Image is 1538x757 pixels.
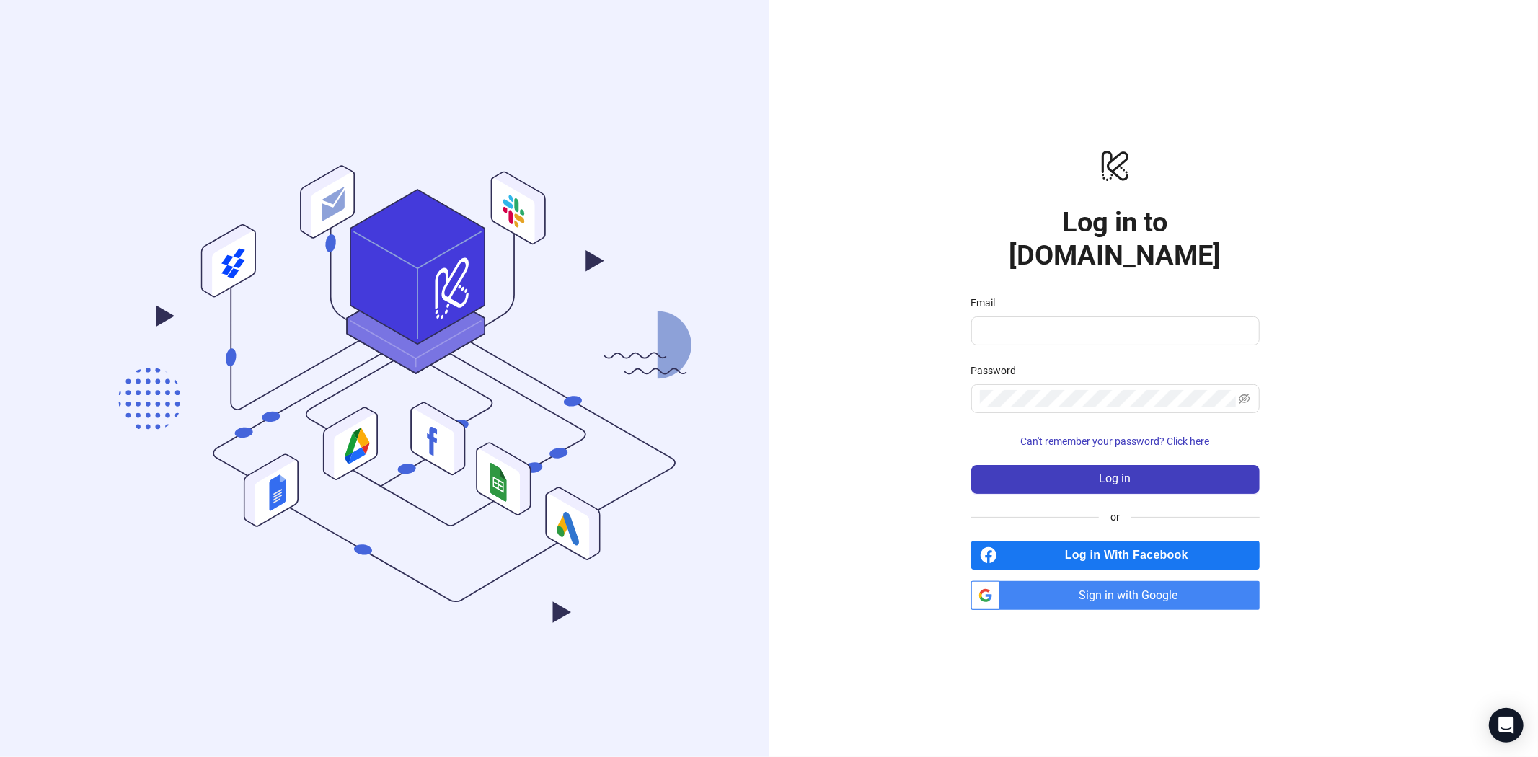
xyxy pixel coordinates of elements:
a: Can't remember your password? Click here [971,435,1260,447]
span: eye-invisible [1239,393,1250,404]
label: Password [971,363,1026,378]
label: Email [971,295,1005,311]
input: Password [980,390,1237,407]
a: Sign in with Google [971,581,1260,610]
span: Log in With Facebook [1003,541,1260,570]
a: Log in With Facebook [971,541,1260,570]
input: Email [980,322,1248,340]
div: Open Intercom Messenger [1489,708,1524,743]
span: Can't remember your password? Click here [1021,435,1210,447]
span: Sign in with Google [1006,581,1260,610]
button: Log in [971,465,1260,494]
button: Can't remember your password? Click here [971,430,1260,453]
span: Log in [1100,472,1131,485]
h1: Log in to [DOMAIN_NAME] [971,205,1260,272]
span: or [1099,509,1131,525]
